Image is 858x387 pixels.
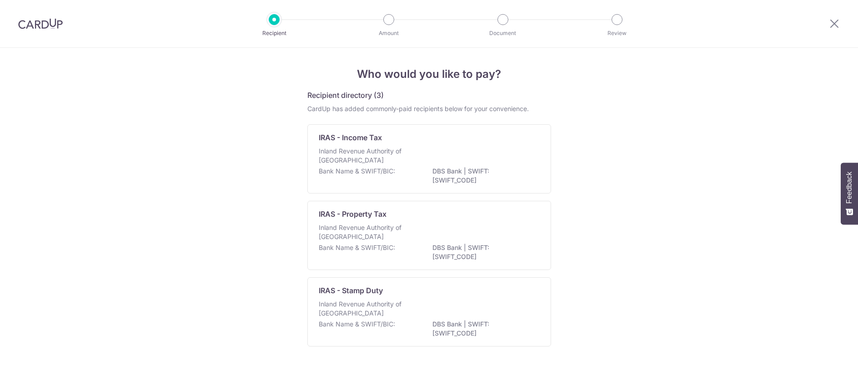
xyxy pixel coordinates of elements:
p: Inland Revenue Authority of [GEOGRAPHIC_DATA] [319,300,415,318]
p: Bank Name & SWIFT/BIC: [319,320,395,329]
p: IRAS - Stamp Duty [319,285,383,296]
p: Inland Revenue Authority of [GEOGRAPHIC_DATA] [319,223,415,241]
h5: Recipient directory (3) [307,90,384,101]
p: Bank Name & SWIFT/BIC: [319,167,395,176]
p: IRAS - Property Tax [319,209,386,219]
img: CardUp [18,18,63,29]
h4: Who would you like to pay? [307,66,551,82]
p: Bank Name & SWIFT/BIC: [319,243,395,252]
span: Feedback [845,172,853,204]
p: Inland Revenue Authority of [GEOGRAPHIC_DATA] [319,147,415,165]
p: Document [469,29,537,38]
p: DBS Bank | SWIFT: [SWIFT_CODE] [432,243,534,261]
p: DBS Bank | SWIFT: [SWIFT_CODE] [432,167,534,185]
p: Recipient [241,29,308,38]
p: DBS Bank | SWIFT: [SWIFT_CODE] [432,320,534,338]
p: Amount [355,29,422,38]
div: CardUp has added commonly-paid recipients below for your convenience. [307,104,551,113]
button: Feedback - Show survey [841,163,858,224]
p: Review [583,29,651,38]
p: IRAS - Income Tax [319,132,382,143]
